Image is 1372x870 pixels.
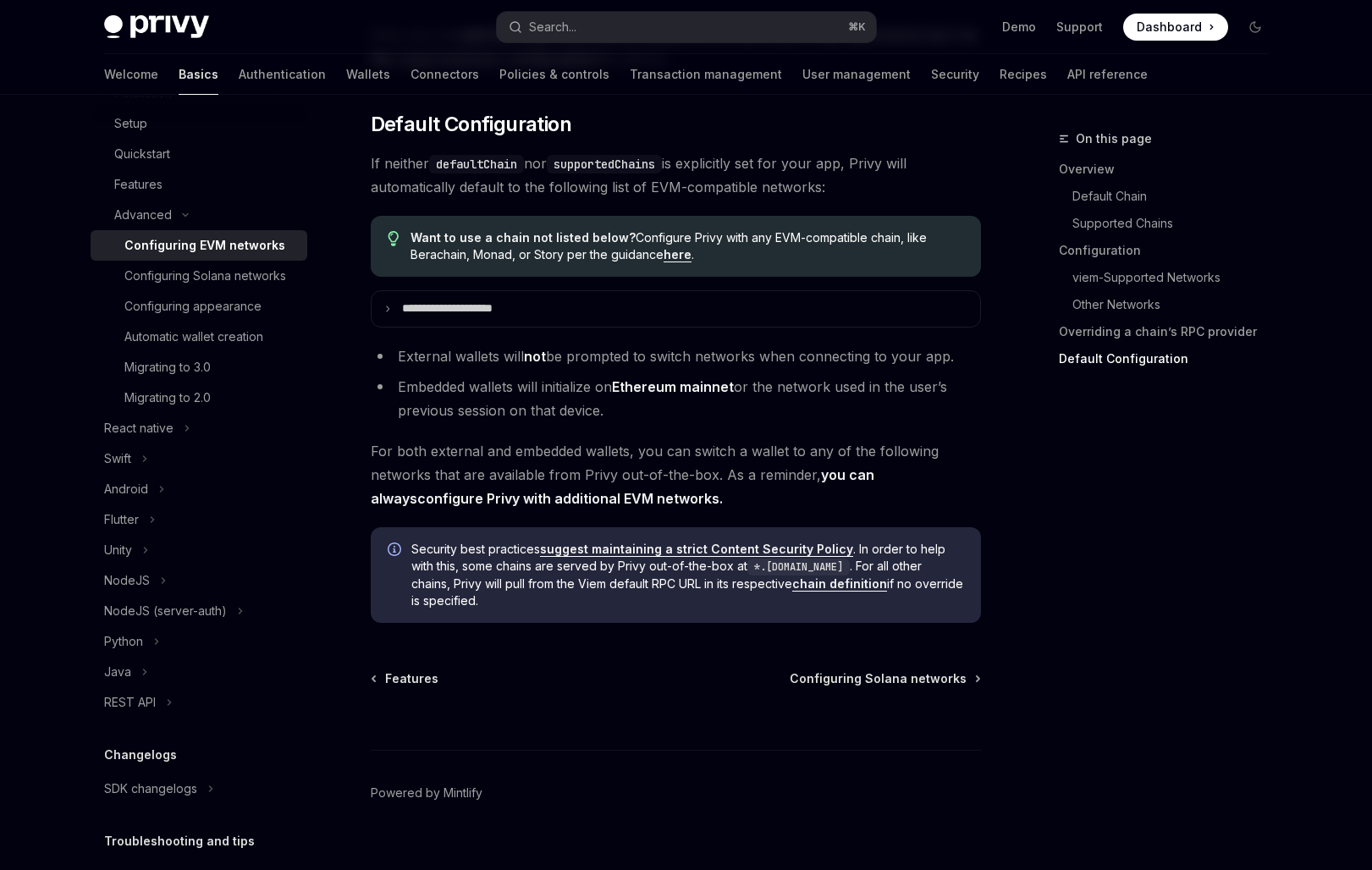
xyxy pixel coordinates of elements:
svg: Info [388,542,405,559]
li: External wallets will be prompted to switch networks when connecting to your app. [371,344,981,368]
a: Support [1056,19,1103,36]
a: Security [931,54,979,95]
div: Swift [104,449,131,469]
span: On this page [1076,129,1152,149]
button: Python [91,626,307,657]
a: Other Networks [1059,291,1282,318]
code: *.[DOMAIN_NAME] [747,559,850,575]
a: Overriding a chain’s RPC provider [1059,318,1282,345]
a: Default Chain [1059,183,1282,210]
span: Default Configuration [371,111,571,138]
div: NodeJS (server-auth) [104,601,227,621]
div: Automatic wallet creation [124,327,263,347]
span: Features [385,670,438,687]
span: Configure Privy with any EVM-compatible chain, like Berachain, Monad, or Story per the guidance . [410,229,963,263]
a: Quickstart [91,139,307,169]
a: Transaction management [630,54,782,95]
a: suggest maintaining a strict Content Security Policy [540,542,853,557]
a: Powered by Mintlify [371,785,482,801]
div: Configuring appearance [124,296,262,317]
div: Python [104,631,143,652]
a: Configuring Solana networks [790,670,979,687]
a: Connectors [410,54,479,95]
a: Authentication [239,54,326,95]
a: viem-Supported Networks [1059,264,1282,291]
span: Dashboard [1137,19,1202,36]
div: React native [104,418,174,438]
a: here [664,247,692,262]
div: Android [104,479,148,499]
a: Features [91,169,307,200]
div: Setup [114,113,147,134]
a: Supported Chains [1059,210,1282,237]
a: API reference [1067,54,1148,95]
a: Configuring appearance [91,291,307,322]
span: ⌘ K [848,20,866,34]
div: Advanced [114,205,172,225]
span: Security best practices . In order to help with this, some chains are served by Privy out-of-the-... [411,541,964,609]
a: configure Privy with additional EVM networks [417,490,719,508]
a: Demo [1002,19,1036,36]
button: Unity [91,535,307,565]
a: chain definition [792,576,887,592]
div: Search... [529,17,576,37]
button: NodeJS (server-auth) [91,596,307,626]
div: Java [104,662,131,682]
div: Configuring Solana networks [124,266,286,286]
div: Migrating to 3.0 [124,357,211,377]
button: Swift [91,443,307,474]
div: NodeJS [104,570,150,591]
div: Quickstart [114,144,170,164]
div: Unity [104,540,132,560]
a: Migrating to 3.0 [91,352,307,383]
a: Configuration [1059,237,1282,264]
button: Advanced [91,200,307,230]
code: supportedChains [547,155,662,173]
span: If neither nor is explicitly set for your app, Privy will automatically default to the following ... [371,151,981,199]
a: Policies & controls [499,54,609,95]
button: NodeJS [91,565,307,596]
button: Java [91,657,307,687]
a: Default Configuration [1059,345,1282,372]
button: Search...⌘K [497,12,876,42]
strong: Ethereum mainnet [612,378,734,395]
code: defaultChain [429,155,524,173]
button: Toggle dark mode [1242,14,1269,41]
a: Configuring EVM networks [91,230,307,261]
button: Android [91,474,307,504]
span: Configuring Solana networks [790,670,967,687]
strong: Want to use a chain not listed below? [410,230,636,245]
a: User management [802,54,911,95]
button: SDK changelogs [91,774,307,804]
h5: Changelogs [104,745,177,765]
a: Configuring Solana networks [91,261,307,291]
div: REST API [104,692,156,713]
a: Recipes [1000,54,1047,95]
a: Wallets [346,54,390,95]
button: React native [91,413,307,443]
li: Embedded wallets will initialize on or the network used in the user’s previous session on that de... [371,375,981,422]
a: Dashboard [1123,14,1228,41]
a: Automatic wallet creation [91,322,307,352]
button: Flutter [91,504,307,535]
span: For both external and embedded wallets, you can switch a wallet to any of the following networks ... [371,439,981,510]
strong: not [524,348,546,365]
a: Welcome [104,54,158,95]
strong: you can always . [371,466,874,508]
h5: Troubleshooting and tips [104,831,255,851]
button: REST API [91,687,307,718]
img: dark logo [104,15,209,39]
div: Configuring EVM networks [124,235,285,256]
svg: Tip [388,231,399,246]
div: SDK changelogs [104,779,197,799]
a: Overview [1059,156,1282,183]
div: Flutter [104,509,139,530]
a: Basics [179,54,218,95]
div: Features [114,174,163,195]
div: Migrating to 2.0 [124,388,211,408]
a: Setup [91,108,307,139]
a: Migrating to 2.0 [91,383,307,413]
a: Features [372,670,438,687]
